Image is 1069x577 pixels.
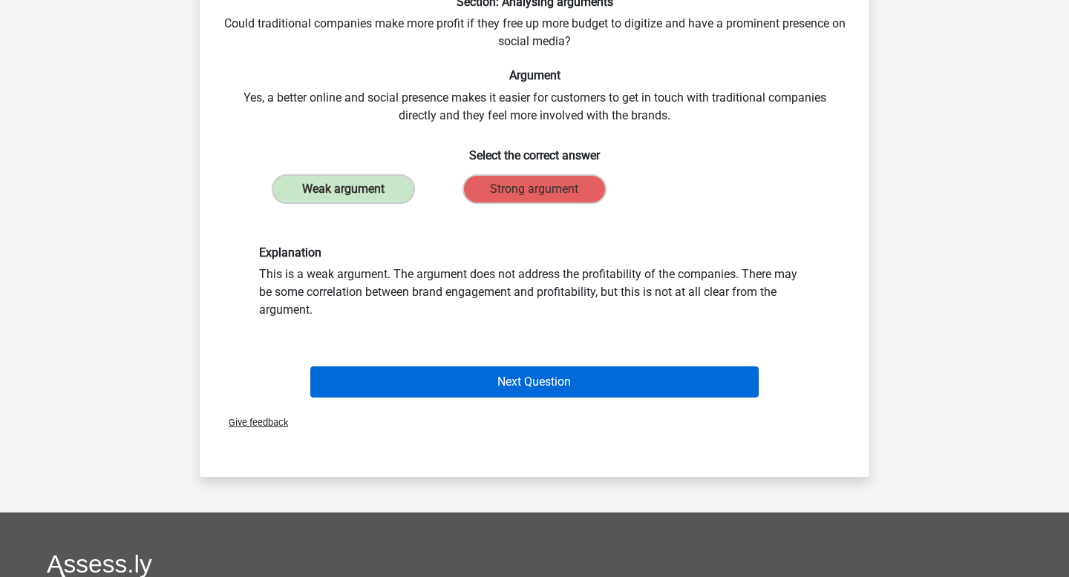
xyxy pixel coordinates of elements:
[310,366,759,398] button: Next Question
[217,417,288,428] span: Give feedback
[272,174,415,204] label: Weak argument
[259,245,810,260] h6: Explanation
[248,245,821,319] div: This is a weak argument. The argument does not address the profitability of the companies. There ...
[223,136,846,162] h6: Select the correct answer
[462,174,606,204] label: Strong argument
[223,68,846,82] h6: Argument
